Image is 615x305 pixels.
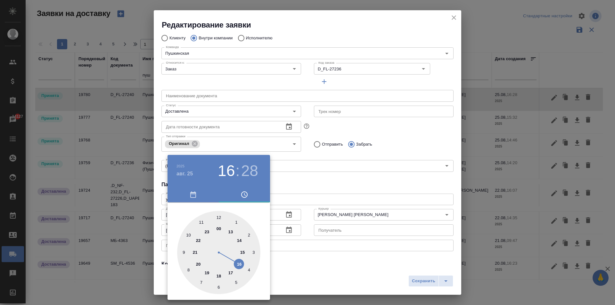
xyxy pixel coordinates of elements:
[235,162,240,180] h3: :
[176,164,184,168] button: 2025
[241,162,258,180] button: 28
[218,162,235,180] button: 16
[176,170,193,178] button: авг. 25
